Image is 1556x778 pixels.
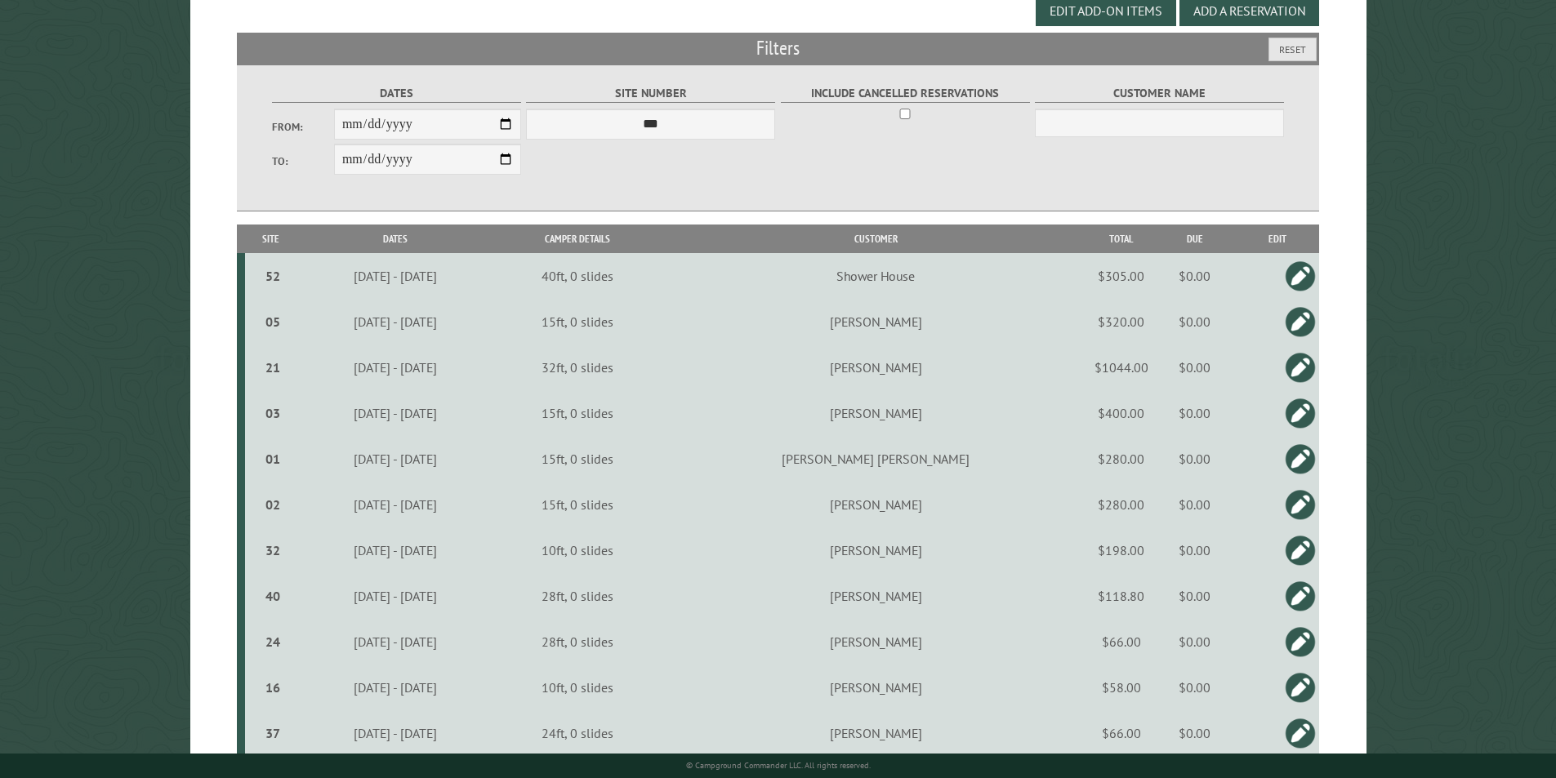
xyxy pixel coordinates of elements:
label: Customer Name [1035,84,1284,103]
td: 32ft, 0 slides [493,345,662,390]
td: [PERSON_NAME] [662,390,1089,436]
div: [DATE] - [DATE] [300,725,490,741]
small: © Campground Commander LLC. All rights reserved. [686,760,871,771]
td: $66.00 [1089,619,1154,665]
div: [DATE] - [DATE] [300,313,490,330]
td: 15ft, 0 slides [493,390,662,436]
label: Include Cancelled Reservations [781,84,1030,103]
div: [DATE] - [DATE] [300,405,490,421]
td: $0.00 [1154,619,1236,665]
td: $0.00 [1154,436,1236,482]
h2: Filters [237,33,1320,64]
td: $305.00 [1089,253,1154,299]
th: Edit [1236,225,1319,253]
div: 01 [252,451,295,467]
div: [DATE] - [DATE] [300,588,490,604]
td: 15ft, 0 slides [493,299,662,345]
td: 24ft, 0 slides [493,710,662,756]
td: $280.00 [1089,436,1154,482]
div: 03 [252,405,295,421]
td: 15ft, 0 slides [493,436,662,482]
td: 28ft, 0 slides [493,619,662,665]
div: 52 [252,268,295,284]
td: [PERSON_NAME] [662,619,1089,665]
th: Total [1089,225,1154,253]
td: [PERSON_NAME] [662,573,1089,619]
th: Camper Details [493,225,662,253]
td: [PERSON_NAME] [662,665,1089,710]
div: 16 [252,679,295,696]
td: $66.00 [1089,710,1154,756]
td: $1044.00 [1089,345,1154,390]
td: $0.00 [1154,390,1236,436]
td: $0.00 [1154,573,1236,619]
div: 24 [252,634,295,650]
th: Dates [297,225,493,253]
th: Site [245,225,297,253]
td: Shower House [662,253,1089,299]
th: Due [1154,225,1236,253]
div: 02 [252,496,295,513]
td: $320.00 [1089,299,1154,345]
div: [DATE] - [DATE] [300,496,490,513]
td: 10ft, 0 slides [493,665,662,710]
td: [PERSON_NAME] [662,299,1089,345]
div: 05 [252,313,295,330]
td: $0.00 [1154,253,1236,299]
td: $0.00 [1154,665,1236,710]
div: 21 [252,359,295,376]
td: $118.80 [1089,573,1154,619]
label: Site Number [526,84,775,103]
td: [PERSON_NAME] [PERSON_NAME] [662,436,1089,482]
td: 15ft, 0 slides [493,482,662,527]
td: [PERSON_NAME] [662,710,1089,756]
div: [DATE] - [DATE] [300,634,490,650]
div: 37 [252,725,295,741]
label: From: [272,119,334,135]
label: Dates [272,84,521,103]
td: 28ft, 0 slides [493,573,662,619]
td: $0.00 [1154,482,1236,527]
td: $0.00 [1154,299,1236,345]
td: $0.00 [1154,710,1236,756]
div: [DATE] - [DATE] [300,451,490,467]
div: 40 [252,588,295,604]
div: [DATE] - [DATE] [300,268,490,284]
td: [PERSON_NAME] [662,482,1089,527]
div: [DATE] - [DATE] [300,679,490,696]
td: $58.00 [1089,665,1154,710]
td: $400.00 [1089,390,1154,436]
td: $0.00 [1154,345,1236,390]
td: [PERSON_NAME] [662,345,1089,390]
div: [DATE] - [DATE] [300,359,490,376]
td: $280.00 [1089,482,1154,527]
td: $198.00 [1089,527,1154,573]
td: [PERSON_NAME] [662,527,1089,573]
td: $0.00 [1154,527,1236,573]
div: [DATE] - [DATE] [300,542,490,558]
button: Reset [1268,38,1317,61]
th: Customer [662,225,1089,253]
label: To: [272,153,334,169]
div: 32 [252,542,295,558]
td: 10ft, 0 slides [493,527,662,573]
td: 40ft, 0 slides [493,253,662,299]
